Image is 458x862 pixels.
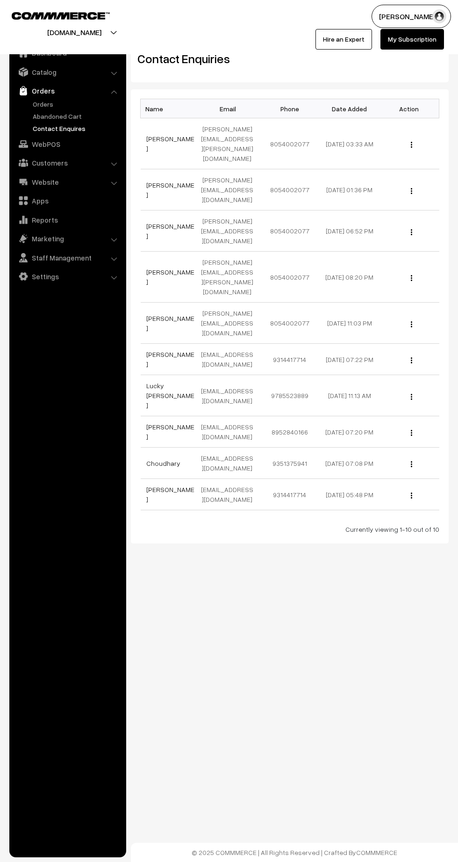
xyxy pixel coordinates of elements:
[146,135,194,152] a: [PERSON_NAME]
[260,99,320,118] th: Phone
[30,99,123,109] a: Orders
[200,344,260,375] td: [EMAIL_ADDRESS][DOMAIN_NAME]
[200,99,260,118] th: Email
[260,303,320,344] td: 8054002077
[260,448,320,479] td: 9351375941
[146,423,194,441] a: [PERSON_NAME]
[260,118,320,169] td: 8054002077
[315,29,372,50] a: Hire an Expert
[200,252,260,303] td: [PERSON_NAME][EMAIL_ADDRESS][PERSON_NAME][DOMAIN_NAME]
[411,357,412,363] img: Menu
[14,21,134,44] button: [DOMAIN_NAME]
[320,118,379,169] td: [DATE] 03:33 AM
[12,136,123,152] a: WebPOS
[141,99,200,118] th: Name
[320,448,379,479] td: [DATE] 07:08 PM
[411,430,412,436] img: Menu
[411,321,412,327] img: Menu
[146,350,194,368] a: [PERSON_NAME]
[137,51,283,66] h2: Contact Enquiries
[12,249,123,266] a: Staff Management
[372,5,451,28] button: [PERSON_NAME]
[320,99,379,118] th: Date Added
[200,416,260,448] td: [EMAIL_ADDRESS][DOMAIN_NAME]
[146,268,194,286] a: [PERSON_NAME]
[260,375,320,416] td: 9785523889
[200,118,260,169] td: [PERSON_NAME][EMAIL_ADDRESS][PERSON_NAME][DOMAIN_NAME]
[131,843,458,862] footer: © 2025 COMMMERCE | All Rights Reserved | Crafted By
[12,154,123,171] a: Customers
[200,169,260,210] td: [PERSON_NAME][EMAIL_ADDRESS][DOMAIN_NAME]
[200,375,260,416] td: [EMAIL_ADDRESS][DOMAIN_NAME]
[12,192,123,209] a: Apps
[200,210,260,252] td: [PERSON_NAME][EMAIL_ADDRESS][DOMAIN_NAME]
[30,123,123,133] a: Contact Enquires
[411,493,412,499] img: Menu
[320,169,379,210] td: [DATE] 01:36 PM
[320,416,379,448] td: [DATE] 07:20 PM
[320,210,379,252] td: [DATE] 06:52 PM
[200,448,260,479] td: [EMAIL_ADDRESS][DOMAIN_NAME]
[200,303,260,344] td: [PERSON_NAME][EMAIL_ADDRESS][DOMAIN_NAME]
[12,12,110,19] img: COMMMERCE
[260,344,320,375] td: 9314417714
[411,461,412,467] img: Menu
[146,181,194,199] a: [PERSON_NAME]
[146,459,180,467] a: Choudhary
[411,229,412,235] img: Menu
[12,174,123,190] a: Website
[379,99,439,118] th: Action
[146,314,194,332] a: [PERSON_NAME]
[320,252,379,303] td: [DATE] 08:20 PM
[320,375,379,416] td: [DATE] 11:13 AM
[146,222,194,240] a: [PERSON_NAME]
[12,230,123,247] a: Marketing
[146,485,194,503] a: [PERSON_NAME]
[12,82,123,99] a: Orders
[320,344,379,375] td: [DATE] 07:22 PM
[260,416,320,448] td: 8952840166
[260,252,320,303] td: 8054002077
[260,169,320,210] td: 8054002077
[260,210,320,252] td: 8054002077
[320,303,379,344] td: [DATE] 11:03 PM
[432,9,446,23] img: user
[356,848,397,856] a: COMMMERCE
[411,275,412,281] img: Menu
[411,142,412,148] img: Menu
[200,479,260,510] td: [EMAIL_ADDRESS][DOMAIN_NAME]
[12,64,123,80] a: Catalog
[12,268,123,285] a: Settings
[320,479,379,510] td: [DATE] 05:48 PM
[411,188,412,194] img: Menu
[12,211,123,228] a: Reports
[140,524,439,534] div: Currently viewing 1-10 out of 10
[12,9,93,21] a: COMMMERCE
[411,394,412,400] img: Menu
[380,29,444,50] a: My Subscription
[260,479,320,510] td: 9314417714
[146,382,194,409] a: Lucky [PERSON_NAME]
[30,111,123,121] a: Abandoned Cart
